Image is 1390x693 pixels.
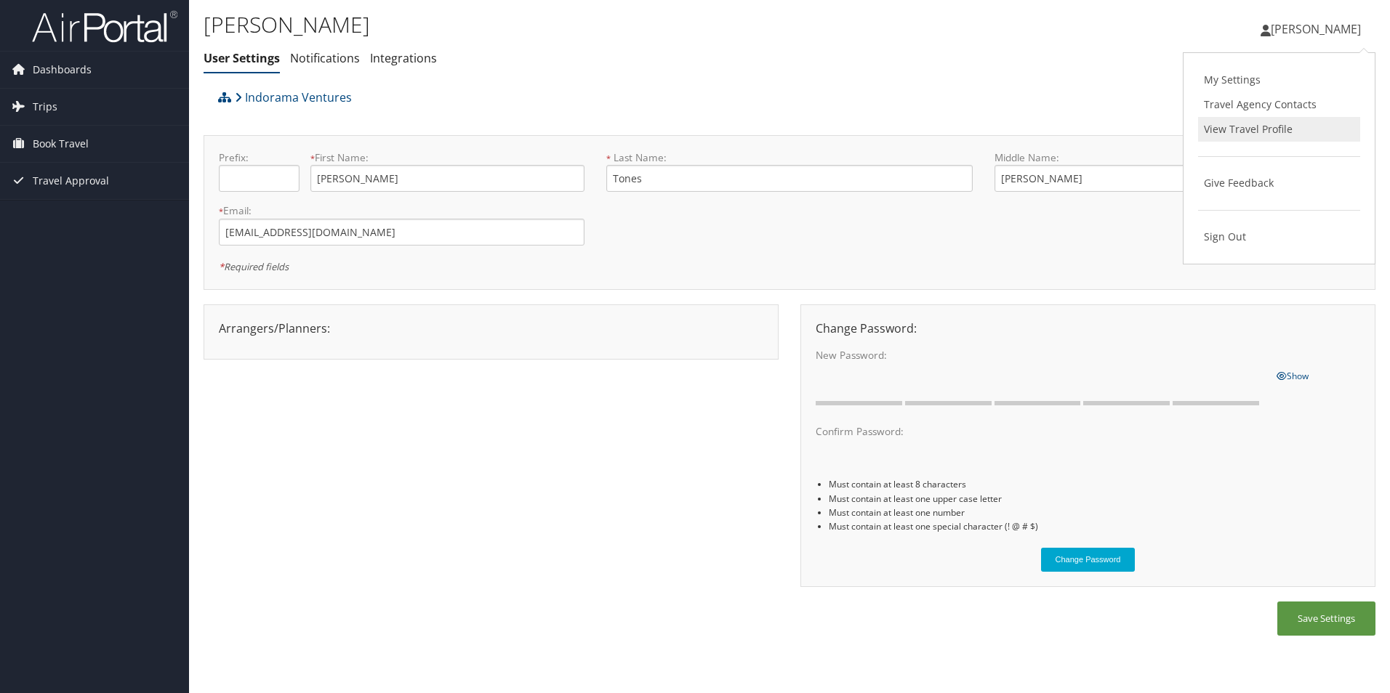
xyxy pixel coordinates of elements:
label: First Name: [310,150,584,165]
div: Arrangers/Planners: [208,320,774,337]
span: Travel Approval [33,163,109,199]
a: Indorama Ventures [235,83,352,112]
a: User Settings [204,50,280,66]
a: Notifications [290,50,360,66]
em: Required fields [219,260,289,273]
label: Email: [219,203,584,218]
button: Change Password [1041,548,1136,572]
a: [PERSON_NAME] [1261,7,1375,51]
div: Change Password: [805,320,1371,337]
label: New Password: [816,348,1266,362]
li: Must contain at least 8 characters [829,477,1360,491]
label: Last Name: [606,150,972,165]
label: Confirm Password: [816,424,1266,439]
label: Middle Name: [995,150,1269,165]
h1: [PERSON_NAME] [204,9,985,40]
a: View Travel Profile [1198,117,1360,142]
a: My Settings [1198,68,1360,92]
span: [PERSON_NAME] [1271,21,1361,37]
a: Show [1277,367,1309,383]
img: airportal-logo.png [32,9,177,44]
a: Travel Agency Contacts [1198,92,1360,117]
li: Must contain at least one special character (! @ # $) [829,519,1360,533]
label: Prefix: [219,150,300,165]
button: Save Settings [1277,601,1375,636]
span: Show [1277,370,1309,382]
span: Dashboards [33,52,92,88]
span: Trips [33,89,57,125]
a: Give Feedback [1198,171,1360,195]
span: Book Travel [33,126,89,162]
li: Must contain at least one upper case letter [829,492,1360,506]
a: Integrations [370,50,437,66]
a: Sign Out [1198,224,1360,249]
li: Must contain at least one number [829,506,1360,519]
